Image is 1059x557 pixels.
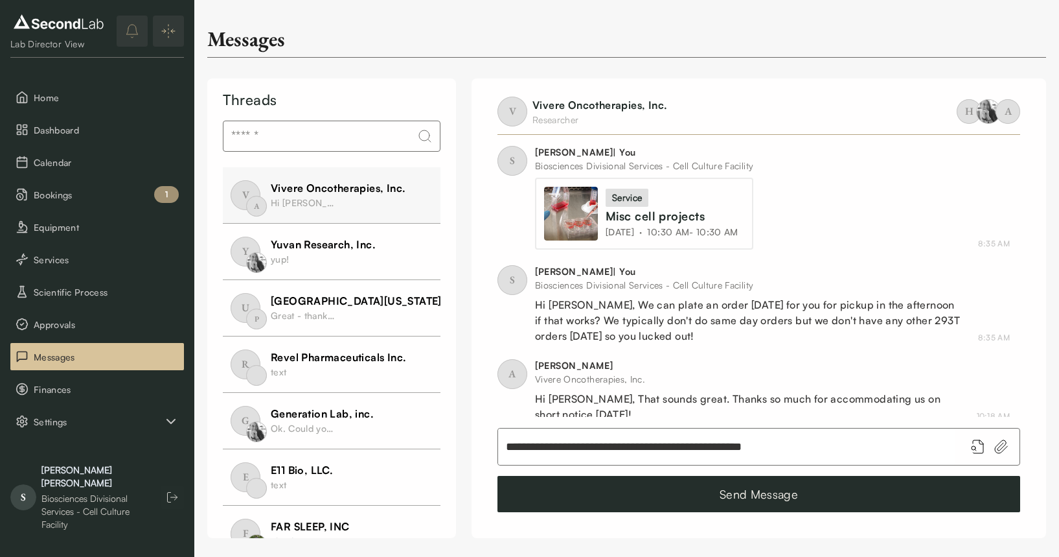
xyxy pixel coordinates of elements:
button: Log out [161,486,184,509]
li: Bookings [10,181,184,208]
button: Finances [10,375,184,403]
span: Finances [34,383,179,396]
span: H [957,99,981,124]
div: Researcher [532,113,667,126]
span: F [231,519,260,549]
img: profile image [246,252,267,273]
div: Yuvan Research, Inc. [271,237,376,252]
span: Calendar [34,156,179,169]
div: text [271,478,333,492]
img: logo [10,12,107,32]
span: G [231,406,260,436]
div: text [271,365,336,379]
span: A [497,359,527,389]
span: 10:30 AM - 10:30 AM [647,225,738,239]
span: S [10,484,36,510]
button: Add booking [970,439,986,455]
div: Biosciences Divisional Services - Cell Culture Facility [535,159,753,172]
div: [PERSON_NAME] [PERSON_NAME] [41,464,148,490]
button: notifications [117,16,148,47]
span: S [497,146,527,176]
div: service [606,189,648,207]
a: Vivere Oncotherapies, Inc. [532,99,667,112]
button: Bookings 1 pending [10,181,184,208]
span: Home [34,91,179,104]
span: · [639,225,642,239]
button: Messages [10,343,184,370]
div: Biosciences Divisional Services - Cell Culture Facility [41,492,148,531]
span: U [231,293,260,323]
div: Generation Lab, inc. [271,406,374,421]
span: Settings [34,415,163,429]
span: Equipment [34,220,179,234]
button: Settings [10,408,184,435]
button: Services [10,246,184,273]
div: Hi [PERSON_NAME], We can plate an order [DATE] for you for pickup in the afternoon if that works?... [535,297,962,344]
div: Vivere Oncotherapies, Inc. [271,180,405,196]
a: Misc cell projectsserviceMisc cell projects[DATE]·10:30 AM- 10:30 AM [544,187,744,241]
span: V [497,97,527,126]
span: Bookings [34,188,179,202]
div: [PERSON_NAME] | You [535,265,962,278]
div: Lab Director View [10,38,107,51]
span: E [231,462,260,492]
span: R [231,350,260,379]
span: A [246,196,267,217]
button: Home [10,84,184,111]
span: Services [34,253,179,267]
button: Scientific Process [10,278,184,305]
div: 1 [154,186,179,203]
img: profile image [976,99,1001,124]
div: FAR SLEEP, INC [271,519,350,534]
div: [PERSON_NAME] | You [535,146,753,159]
button: Send Message [497,476,1020,512]
span: [DATE] [606,225,634,239]
span: Messages [34,350,179,364]
div: Revel Pharmaceuticals Inc. [271,350,406,365]
button: Equipment [10,213,184,241]
div: Hi [PERSON_NAME], That sounds great. Thanks so much for accommodating us on short notice [DATE]! [535,391,961,422]
button: Approvals [10,311,184,338]
span: Approvals [34,318,179,331]
div: Misc cell projects [606,207,744,226]
button: Expand/Collapse sidebar [153,16,184,47]
button: Dashboard [10,116,184,143]
span: Dashboard [34,123,179,137]
div: Settings sub items [10,408,184,435]
span: V [231,180,260,210]
div: yup! [271,252,336,266]
div: August 18, 2025 10:18 AM [977,410,1010,422]
img: profile image [246,421,267,442]
div: Thank you! I will notify the contract's office. [271,534,336,548]
div: [PERSON_NAME] [535,359,961,372]
span: P [246,309,267,329]
div: August 18, 2025 8:35 AM [978,238,1010,250]
span: Y [231,237,260,267]
img: profile image [246,534,267,555]
a: Calendar [10,148,184,176]
div: August 18, 2025 8:35 AM [978,332,1010,344]
div: Threads [223,89,440,110]
span: A [996,99,1020,124]
div: Hi [PERSON_NAME], That sounds great. Thanks so much for accommodating us on short notice [DATE]! [271,196,336,209]
div: Great - thank you! [271,309,336,322]
div: [GEOGRAPHIC_DATA][US_STATE], Department of Microbiology [271,293,591,309]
